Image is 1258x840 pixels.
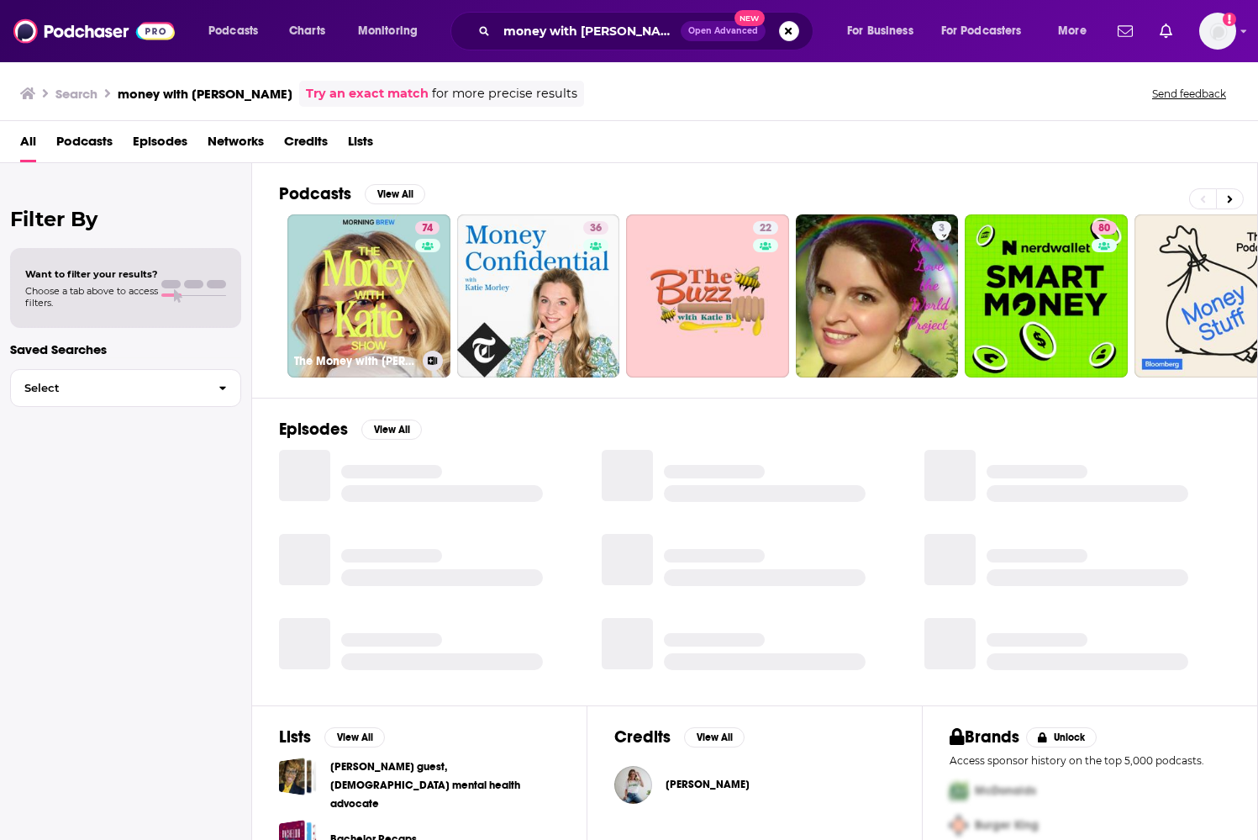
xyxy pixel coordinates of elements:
[950,726,1019,748] h2: Brands
[133,128,187,162] a: Episodes
[1111,17,1140,45] a: Show notifications dropdown
[118,86,292,102] h3: money with [PERSON_NAME]
[365,184,425,204] button: View All
[56,128,113,162] a: Podcasts
[20,128,36,162] a: All
[497,18,681,45] input: Search podcasts, credits, & more...
[950,754,1230,767] p: Access sponsor history on the top 5,000 podcasts.
[614,726,745,748] a: CreditsView All
[415,221,440,235] a: 74
[294,354,416,368] h3: The Money with [PERSON_NAME] Show
[422,220,433,237] span: 74
[688,27,758,35] span: Open Advanced
[346,18,440,45] button: open menu
[835,18,934,45] button: open menu
[208,128,264,162] a: Networks
[1026,727,1097,748] button: Unlock
[614,766,652,804] img: Katie Gatti
[279,183,425,204] a: PodcastsView All
[432,84,577,103] span: for more precise results
[13,15,175,47] img: Podchaser - Follow, Share and Rate Podcasts
[361,420,422,440] button: View All
[279,758,317,795] a: Katie Dale guest, Christian mental health advocate
[684,727,745,748] button: View All
[666,778,750,791] span: [PERSON_NAME]
[278,18,335,45] a: Charts
[847,19,913,43] span: For Business
[1223,13,1236,26] svg: Add a profile image
[666,778,750,791] a: Katie Gatti
[590,220,602,237] span: 36
[197,18,280,45] button: open menu
[25,268,158,280] span: Want to filter your results?
[287,214,450,378] a: 74The Money with [PERSON_NAME] Show
[975,818,1039,832] span: Burger King
[1098,220,1110,237] span: 80
[55,86,97,102] h3: Search
[289,19,325,43] span: Charts
[466,12,829,50] div: Search podcasts, credits, & more...
[760,220,771,237] span: 22
[1153,17,1179,45] a: Show notifications dropdown
[284,128,328,162] a: Credits
[279,419,348,440] h2: Episodes
[306,84,429,103] a: Try an exact match
[930,18,1046,45] button: open menu
[279,726,311,748] h2: Lists
[1058,19,1087,43] span: More
[1147,87,1231,101] button: Send feedback
[10,341,241,357] p: Saved Searches
[943,774,975,808] img: First Pro Logo
[208,19,258,43] span: Podcasts
[941,19,1022,43] span: For Podcasters
[25,285,158,309] span: Choose a tab above to access filters.
[330,758,560,813] a: [PERSON_NAME] guest, [DEMOGRAPHIC_DATA] mental health advocate
[279,419,422,440] a: EpisodesView All
[457,214,620,378] a: 36
[932,221,951,235] a: 3
[614,758,895,811] button: Katie GattiKatie Gatti
[734,10,765,26] span: New
[10,369,241,407] button: Select
[614,726,671,748] h2: Credits
[1199,13,1236,50] button: Show profile menu
[681,21,766,41] button: Open AdvancedNew
[583,221,608,235] a: 36
[324,727,385,748] button: View All
[1199,13,1236,50] span: Logged in as gmalloy
[279,183,351,204] h2: Podcasts
[626,214,789,378] a: 22
[279,726,385,748] a: ListsView All
[796,214,959,378] a: 3
[358,19,418,43] span: Monitoring
[975,784,1036,798] span: McDonalds
[11,383,205,394] span: Select
[939,220,945,237] span: 3
[965,214,1128,378] a: 80
[10,207,241,231] h2: Filter By
[348,128,373,162] a: Lists
[1046,18,1108,45] button: open menu
[753,221,778,235] a: 22
[1092,221,1117,235] a: 80
[1199,13,1236,50] img: User Profile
